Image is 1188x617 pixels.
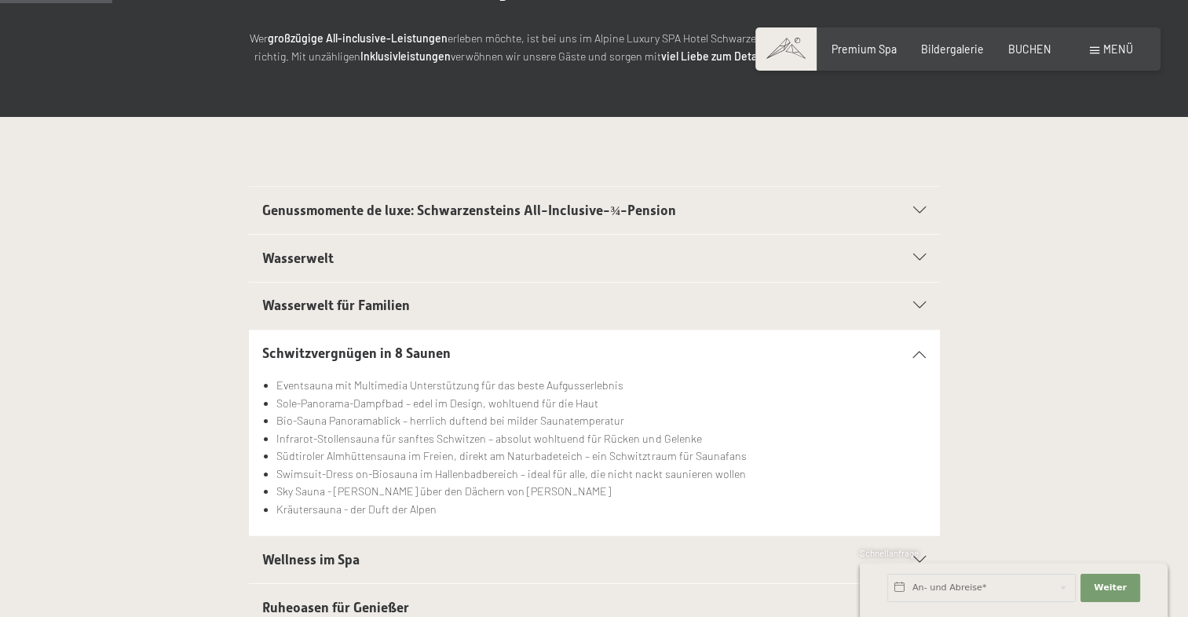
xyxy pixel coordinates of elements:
li: Südtiroler Almhüttensauna im Freien, direkt am Naturbadeteich – ein Schwitztraum für Saunafans [276,447,926,465]
li: Swimsuit-Dress on-Biosauna im Hallenbadbereich – ideal für alle, die nicht nackt saunieren wollen [276,465,926,484]
span: Schnellanfrage [860,548,919,558]
span: Wasserwelt [262,250,334,266]
li: Kräutersauna - der Duft der Alpen [276,501,926,519]
strong: großzügige All-inclusive-Leistungen [268,31,448,45]
span: Menü [1103,42,1133,56]
li: Infrarot-Stollensauna für sanftes Schwitzen – absolut wohltuend für Rücken und Gelenke [276,430,926,448]
a: Premium Spa [832,42,897,56]
span: Schwitzvergnügen in 8 Saunen [262,345,451,361]
span: Genussmomente de luxe: Schwarzensteins All-Inclusive-¾-Pension [262,203,676,218]
strong: Inklusivleistungen [360,49,451,63]
p: Wer erleben möchte, ist bei uns im Alpine Luxury SPA Hotel Schwarzenstein im [GEOGRAPHIC_DATA] ge... [249,30,940,65]
button: Weiter [1080,574,1140,602]
span: Weiter [1094,582,1127,594]
li: Bio-Sauna Panoramablick – herrlich duftend bei milder Saunatemperatur [276,412,926,430]
a: BUCHEN [1008,42,1051,56]
a: Bildergalerie [921,42,984,56]
span: Ruheoasen für Genießer [262,600,409,615]
span: Wasserwelt für Familien [262,298,410,313]
li: Eventsauna mit Multimedia Unterstützung für das beste Aufgusserlebnis [276,377,926,395]
strong: viel Liebe zum Detail [661,49,762,63]
span: Wellness im Spa [262,552,360,568]
li: Sky Sauna - [PERSON_NAME] über den Dächern von [PERSON_NAME] [276,483,926,501]
li: Sole-Panorama-Dampfbad – edel im Design, wohltuend für die Haut [276,395,926,413]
